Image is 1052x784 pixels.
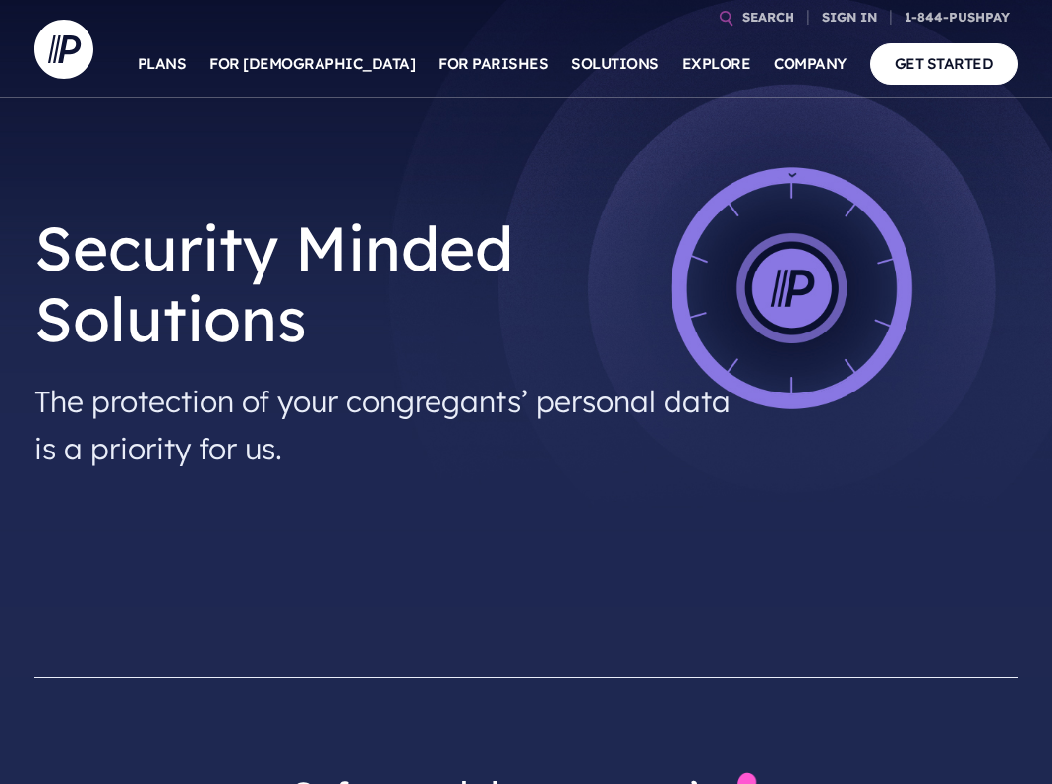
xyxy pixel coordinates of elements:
a: COMPANY [774,30,847,98]
a: FOR PARISHES [438,30,548,98]
a: SOLUTIONS [571,30,659,98]
h1: Security Minded Solutions [34,197,736,370]
a: EXPLORE [682,30,751,98]
a: GET STARTED [870,43,1019,84]
a: PLANS [138,30,187,98]
a: FOR [DEMOGRAPHIC_DATA] [209,30,415,98]
h4: The protection of your congregants’ personal data is a priority for us. [34,370,736,480]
